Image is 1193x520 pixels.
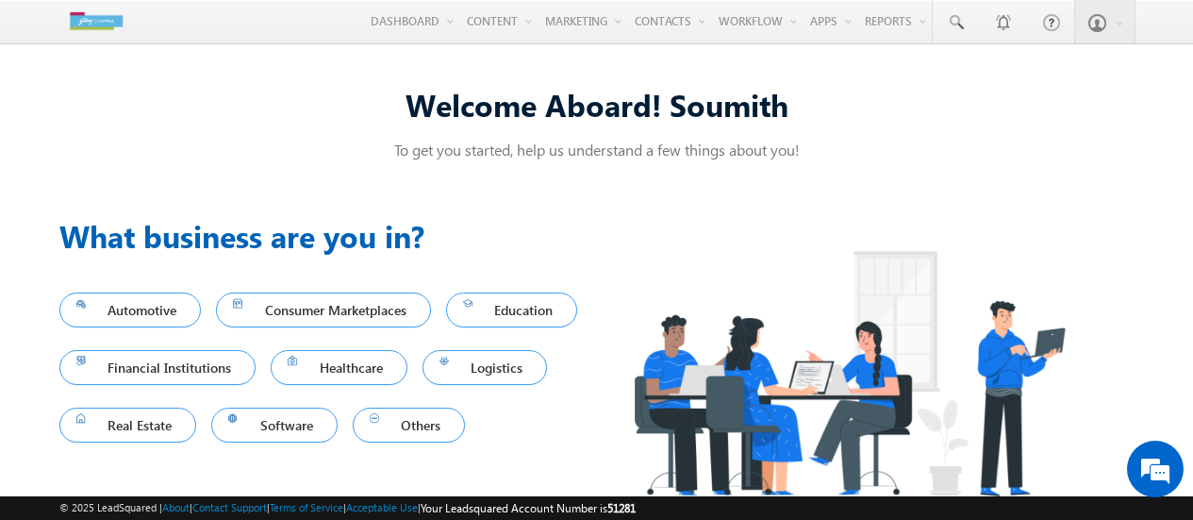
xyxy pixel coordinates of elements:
[59,213,597,259] h3: What business are you in?
[76,412,180,438] span: Real Estate
[192,501,267,513] a: Contact Support
[607,501,636,515] span: 51281
[346,501,418,513] a: Acceptable Use
[162,501,190,513] a: About
[370,412,449,438] span: Others
[59,5,133,38] img: Custom Logo
[59,140,1135,159] p: To get you started, help us understand a few things about you!
[59,499,636,517] span: © 2025 LeadSquared | | | | |
[421,501,636,515] span: Your Leadsquared Account Number is
[76,355,240,380] span: Financial Institutions
[228,412,321,438] span: Software
[288,355,390,380] span: Healthcare
[439,355,531,380] span: Logistics
[76,297,185,323] span: Automotive
[463,297,561,323] span: Education
[59,84,1135,125] div: Welcome Aboard! Soumith
[270,501,343,513] a: Terms of Service
[233,297,414,323] span: Consumer Marketplaces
